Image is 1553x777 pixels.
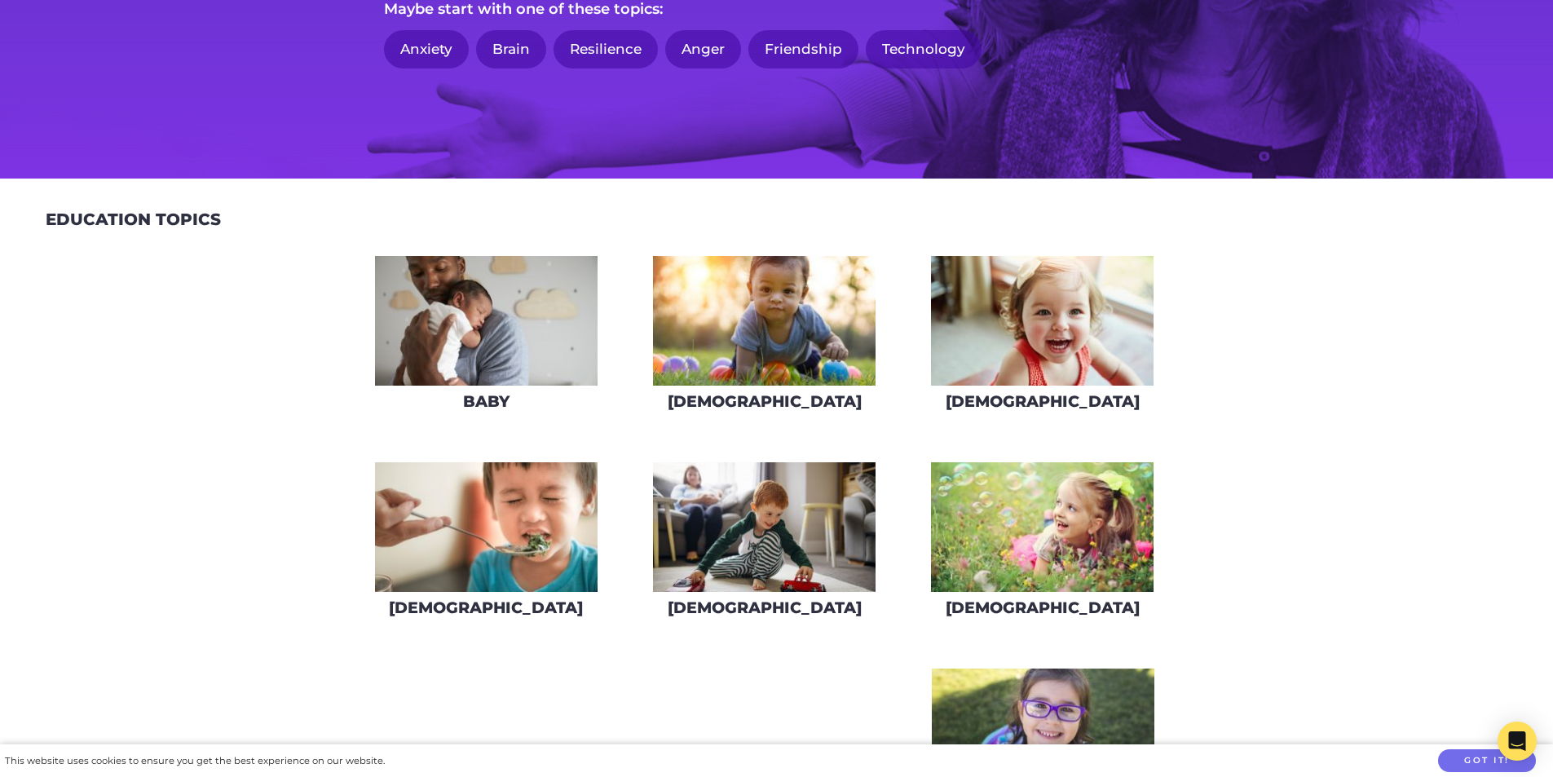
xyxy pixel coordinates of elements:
img: iStock-620709410-275x160.jpg [653,256,876,386]
button: Got it! [1438,749,1536,773]
img: iStock-626842222-275x160.jpg [653,462,876,592]
img: AdobeStock_144860523-275x160.jpeg [375,256,598,386]
img: AdobeStock_217987832-275x160.jpeg [375,462,598,592]
a: Resilience [554,30,658,68]
a: Friendship [748,30,858,68]
a: Brain [476,30,546,68]
h2: Education Topics [46,210,221,229]
img: AdobeStock_43690577-275x160.jpeg [931,462,1154,592]
a: [DEMOGRAPHIC_DATA] [930,255,1154,422]
h3: [DEMOGRAPHIC_DATA] [946,598,1140,617]
h3: [DEMOGRAPHIC_DATA] [946,392,1140,411]
a: [DEMOGRAPHIC_DATA] [652,461,876,629]
a: Technology [866,30,982,68]
a: Anxiety [384,30,469,68]
h3: [DEMOGRAPHIC_DATA] [389,598,583,617]
img: iStock-678589610_super-275x160.jpg [931,256,1154,386]
h3: [DEMOGRAPHIC_DATA] [668,598,862,617]
a: Baby [374,255,598,422]
div: This website uses cookies to ensure you get the best experience on our website. [5,753,385,770]
h3: [DEMOGRAPHIC_DATA] [668,392,862,411]
a: Anger [665,30,741,68]
a: [DEMOGRAPHIC_DATA] [652,255,876,422]
div: Open Intercom Messenger [1498,722,1537,761]
h3: Baby [463,392,510,411]
a: [DEMOGRAPHIC_DATA] [374,461,598,629]
a: [DEMOGRAPHIC_DATA] [930,461,1154,629]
